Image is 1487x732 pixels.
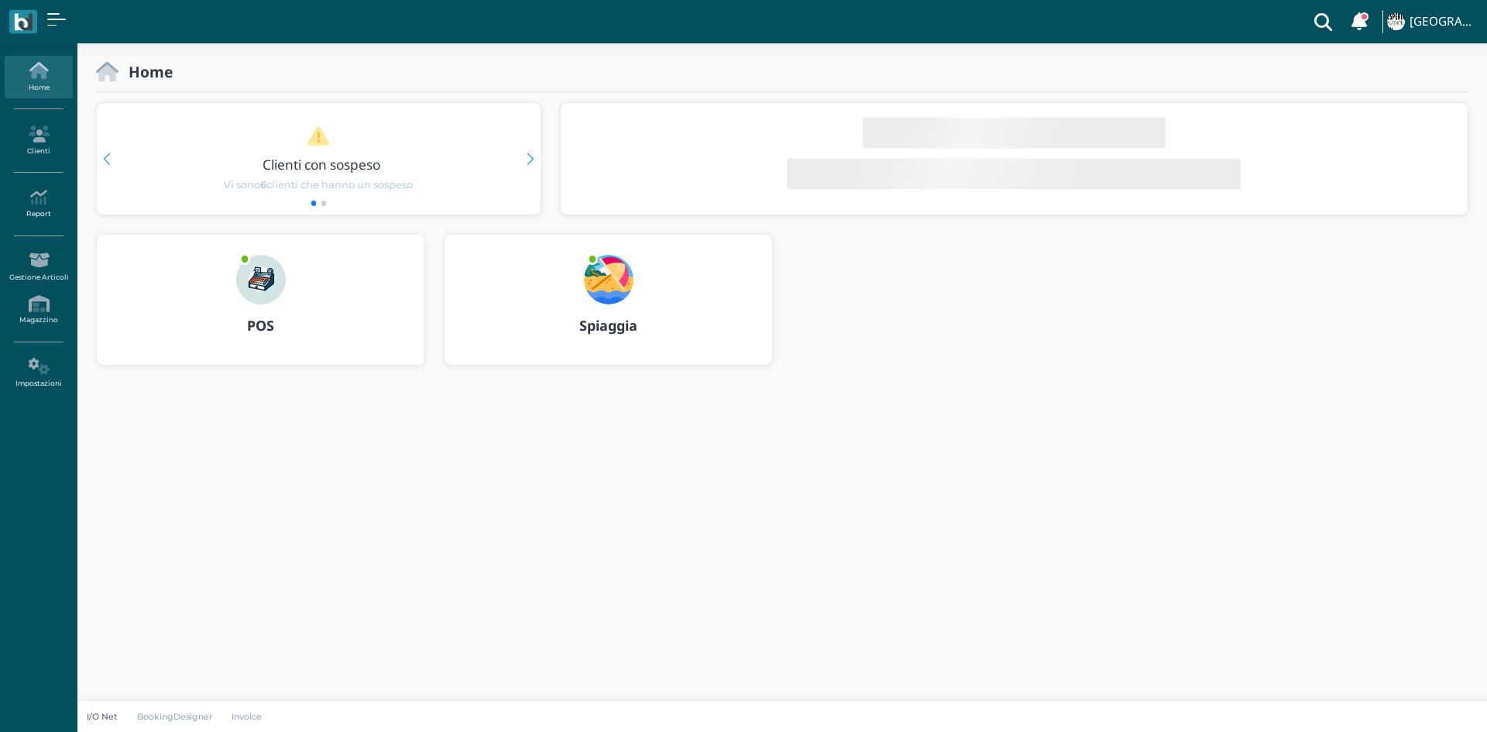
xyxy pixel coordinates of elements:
a: Clienti [5,119,72,162]
a: ... Spiaggia [444,234,773,384]
a: Clienti con sospeso Vi sono6clienti che hanno un sospeso [126,125,510,192]
img: ... [584,255,634,304]
a: Home [5,56,72,98]
b: POS [247,316,274,335]
b: Spiaggia [579,316,637,335]
a: Impostazioni [5,352,72,394]
h3: Clienti con sospeso [129,157,513,172]
a: Magazzino [5,289,72,332]
b: 6 [260,179,266,191]
iframe: Help widget launcher [1377,684,1474,719]
img: ... [236,255,286,304]
img: ... [1387,13,1404,30]
a: Report [5,183,72,225]
h4: [GEOGRAPHIC_DATA] [1410,15,1478,29]
a: Gestione Articoli [5,246,72,288]
div: 1 / 2 [97,103,541,215]
span: Vi sono clienti che hanno un sospeso [224,177,413,192]
img: logo [14,13,32,31]
div: Previous slide [103,153,110,165]
h2: Home [118,64,173,80]
div: Next slide [527,153,534,165]
a: ... POS [96,234,425,384]
a: ... [GEOGRAPHIC_DATA] [1385,3,1478,40]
